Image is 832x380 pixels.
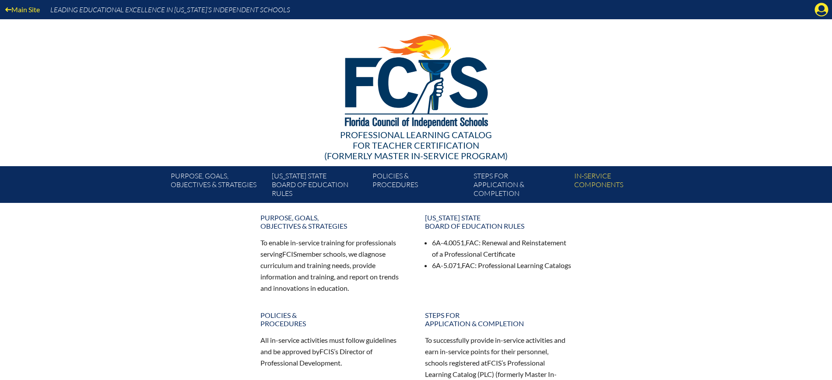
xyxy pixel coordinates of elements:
svg: Manage Account [814,3,828,17]
li: 6A-4.0051, : Renewal and Reinstatement of a Professional Certificate [432,237,572,260]
span: FCIS [319,347,334,356]
a: Purpose, goals,objectives & strategies [167,170,268,203]
a: Purpose, goals,objectives & strategies [255,210,413,234]
span: FCIS [487,359,502,367]
span: FAC [462,261,475,269]
span: PLC [480,370,492,378]
p: All in-service activities must follow guidelines and be approved by ’s Director of Professional D... [260,335,407,369]
span: FCIS [282,250,297,258]
a: [US_STATE] StateBoard of Education rules [420,210,577,234]
a: Steps forapplication & completion [420,307,577,331]
a: Main Site [2,3,43,15]
span: for Teacher Certification [353,140,479,150]
a: Policies &Procedures [369,170,470,203]
li: 6A-5.071, : Professional Learning Catalogs [432,260,572,271]
a: Policies &Procedures [255,307,413,331]
a: In-servicecomponents [571,170,671,203]
img: FCISlogo221.eps [326,19,506,139]
div: Professional Learning Catalog (formerly Master In-service Program) [164,129,668,161]
p: To enable in-service training for professionals serving member schools, we diagnose curriculum an... [260,237,407,293]
a: [US_STATE] StateBoard of Education rules [268,170,369,203]
a: Steps forapplication & completion [470,170,571,203]
span: FAC [466,238,479,247]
